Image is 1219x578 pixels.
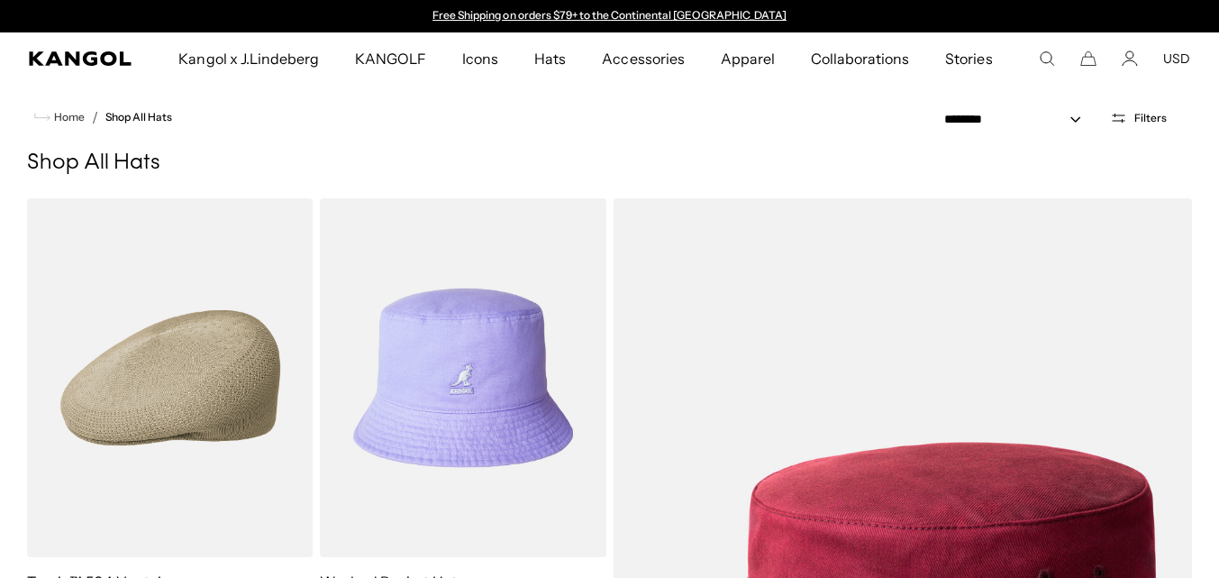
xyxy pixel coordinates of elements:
[1099,110,1178,126] button: Open filters
[29,51,132,66] a: Kangol
[160,32,337,85] a: Kangol x J.Lindeberg
[337,32,444,85] a: KANGOLF
[534,32,566,85] span: Hats
[85,106,98,128] li: /
[424,9,796,23] div: 1 of 2
[584,32,702,85] a: Accessories
[34,109,85,125] a: Home
[1039,50,1055,67] summary: Search here
[50,111,85,124] span: Home
[703,32,793,85] a: Apparel
[721,32,775,85] span: Apparel
[1080,50,1096,67] button: Cart
[178,32,319,85] span: Kangol x J.Lindeberg
[432,8,787,22] a: Free Shipping on orders $79+ to the Continental [GEOGRAPHIC_DATA]
[602,32,684,85] span: Accessories
[444,32,516,85] a: Icons
[320,198,605,557] img: Washed Bucket Hat
[105,111,172,124] a: Shop All Hats
[355,32,426,85] span: KANGOLF
[793,32,927,85] a: Collaborations
[27,150,1192,177] h1: Shop All Hats
[462,32,498,85] span: Icons
[927,32,1010,85] a: Stories
[424,9,796,23] slideshow-component: Announcement bar
[1134,112,1167,124] span: Filters
[945,32,992,85] span: Stories
[1122,50,1138,67] a: Account
[27,198,313,557] img: Tropic™ 504 Ventair
[1163,50,1190,67] button: USD
[811,32,909,85] span: Collaborations
[516,32,584,85] a: Hats
[937,110,1099,129] select: Sort by: Featured
[424,9,796,23] div: Announcement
